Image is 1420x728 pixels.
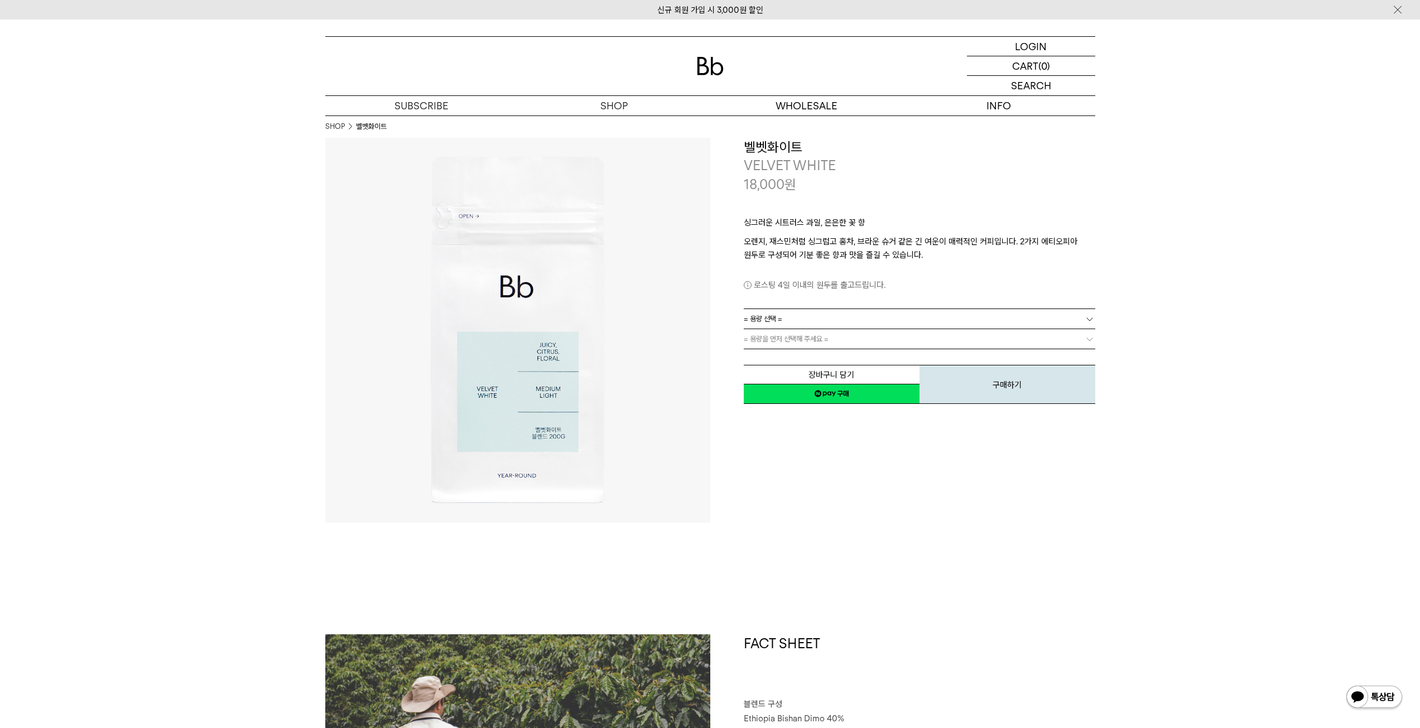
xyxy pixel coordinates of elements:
[744,175,796,194] p: 18,000
[356,121,387,132] li: 벨벳화이트
[1012,56,1038,75] p: CART
[1011,76,1051,95] p: SEARCH
[1038,56,1050,75] p: (0)
[744,216,1095,235] p: 싱그러운 시트러스 과일, 은은한 꽃 향
[967,37,1095,56] a: LOGIN
[1015,37,1047,56] p: LOGIN
[744,138,1095,157] h3: 벨벳화이트
[920,365,1095,404] button: 구매하기
[967,56,1095,76] a: CART (0)
[518,96,710,115] a: SHOP
[744,699,782,709] span: 블렌드 구성
[1345,684,1403,711] img: 카카오톡 채널 1:1 채팅 버튼
[744,235,1095,262] p: 오렌지, 재스민처럼 싱그럽고 홍차, 브라운 슈거 같은 긴 여운이 매력적인 커피입니다. 2가지 에티오피아 원두로 구성되어 기분 좋은 향과 맛을 즐길 수 있습니다.
[657,5,763,15] a: 신규 회원 가입 시 3,000원 할인
[325,96,518,115] a: SUBSCRIBE
[697,57,724,75] img: 로고
[325,121,345,132] a: SHOP
[744,329,829,349] span: = 용량을 먼저 선택해 주세요 =
[744,713,844,724] span: Ethiopia Bishan Dimo 40%
[744,384,920,404] a: 새창
[744,278,1095,292] p: 로스팅 4일 이내의 원두를 출고드립니다.
[325,138,710,523] img: 벨벳화이트
[744,365,920,384] button: 장바구니 담기
[744,156,1095,175] p: VELVET WHITE
[710,96,903,115] p: WHOLESALE
[903,96,1095,115] p: INFO
[744,634,1095,698] h1: FACT SHEET
[744,309,782,329] span: = 용량 선택 =
[784,176,796,192] span: 원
